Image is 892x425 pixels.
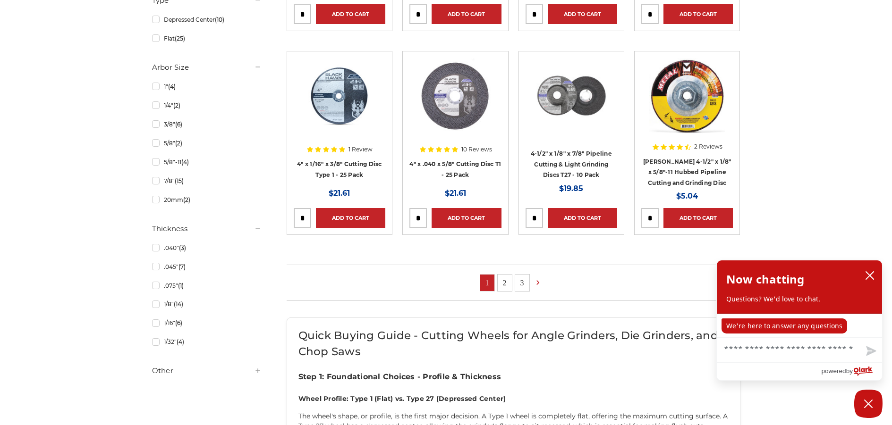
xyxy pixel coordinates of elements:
span: (4) [181,158,189,166]
a: 20mm [152,192,262,208]
a: [PERSON_NAME] 4-1/2" x 1/8" x 5/8"-11 Hubbed Pipeline Cutting and Grinding Disc [643,158,731,186]
span: $5.04 [676,192,698,200]
p: Questions? We'd love to chat. [726,294,873,304]
span: (2) [183,196,190,203]
a: Depressed Center [152,11,262,28]
span: (3) [179,244,186,251]
span: (1) [178,282,184,289]
a: 2 [498,275,512,291]
span: (7) [178,263,186,270]
span: powered [821,365,846,377]
h3: Step 1: Foundational Choices - Profile & Thickness [298,371,729,383]
span: by [846,365,853,377]
h2: Now chatting [726,270,804,289]
a: 3/8" [152,116,262,133]
a: 1" [152,78,262,95]
a: 4" x 1/16" x 3/8" Cutting Disc [294,58,385,150]
a: Add to Cart [663,4,733,24]
a: 4" x .040 x 5/8" Cutting Disc T1 - 25 Pack [409,160,501,178]
span: (10) [215,16,224,23]
span: (2) [175,140,182,147]
span: 1 Review [348,147,373,152]
a: 1/4" [152,97,262,114]
a: 4 inch cut off wheel for angle grinder [409,58,501,150]
a: Powered by Olark [821,363,882,380]
button: close chatbox [862,268,877,283]
span: $21.61 [445,189,466,198]
h5: Other [152,365,262,376]
img: Mercer 4-1/2" x 1/8" x 5/8"-11 Hubbed Cutting and Light Grinding Wheel [649,58,725,133]
span: (15) [175,177,184,184]
span: (14) [174,300,183,308]
p: We're here to answer any questions [722,318,847,333]
a: Add to Cart [548,208,617,228]
a: Mercer 4-1/2" x 1/8" x 5/8"-11 Hubbed Cutting and Light Grinding Wheel [641,58,733,150]
img: 4 inch cut off wheel for angle grinder [417,58,493,133]
div: olark chatbox [716,260,883,381]
h5: Arbor Size [152,62,262,73]
a: 5/8"-11 [152,154,262,170]
a: .045" [152,258,262,275]
a: Add to Cart [548,4,617,24]
a: Add to Cart [432,4,501,24]
span: (4) [177,338,184,345]
a: .040" [152,240,262,256]
a: 1/16" [152,315,262,331]
a: 1/8" [152,296,262,312]
h2: Quick Buying Guide - Cutting Wheels for Angle Grinders, Die Grinders, and Chop Saws [298,327,729,360]
h5: Thickness [152,223,262,234]
div: chat [717,314,882,337]
a: 7/8" [152,173,262,189]
a: 5/8" [152,135,262,151]
span: (6) [175,319,182,326]
img: 4" x 1/16" x 3/8" Cutting Disc [302,58,377,133]
span: (4) [168,83,176,90]
a: 1/32" [152,333,262,350]
span: (6) [175,121,182,128]
h4: Wheel Profile: Type 1 (Flat) vs. Type 27 (Depressed Center) [298,394,729,404]
img: View of Black Hawk's 4 1/2 inch T27 pipeline disc, showing both front and back of the grinding wh... [534,58,609,133]
a: 4" x 1/16" x 3/8" Cutting Disc Type 1 - 25 Pack [297,160,382,178]
a: Flat [152,30,262,47]
a: Add to Cart [316,4,385,24]
a: 1 [480,275,494,291]
span: $21.61 [329,189,350,198]
span: 10 Reviews [461,147,492,152]
a: .075" [152,277,262,294]
button: Close Chatbox [854,390,883,418]
span: $19.85 [559,184,583,193]
a: Add to Cart [663,208,733,228]
a: View of Black Hawk's 4 1/2 inch T27 pipeline disc, showing both front and back of the grinding wh... [526,58,617,150]
a: Add to Cart [432,208,501,228]
span: (2) [173,102,180,109]
span: (25) [175,35,185,42]
a: 4-1/2" x 1/8" x 7/8" Pipeline Cutting & Light Grinding Discs T27 - 10 Pack [531,150,612,178]
a: Add to Cart [316,208,385,228]
a: 3 [515,275,529,291]
button: Send message [858,341,882,362]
